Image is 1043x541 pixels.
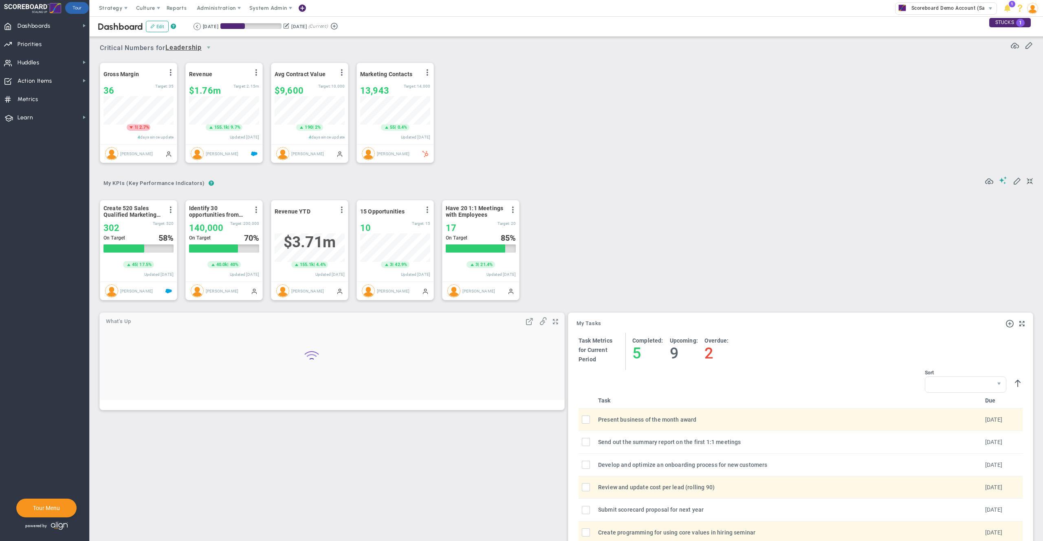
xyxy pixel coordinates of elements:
div: Present business of the month award [598,415,979,424]
div: Create programming for using core values in hiring seminar [598,528,979,537]
span: Revenue [189,71,212,77]
h4: Upcoming: [670,337,698,344]
span: Manually Updated [251,288,257,294]
span: days since update [311,135,345,139]
span: Updated [DATE] [401,135,430,139]
span: 200,000 [243,221,259,226]
div: Powered by Align [16,519,103,532]
h4: Completed: [632,337,663,344]
span: Updated [DATE] [230,272,259,277]
span: $1,758,367 [189,86,221,96]
span: Updated [DATE] [144,272,174,277]
span: 2.7% [139,125,149,130]
img: Jane Wilson [105,147,118,160]
span: 15 [425,221,430,226]
th: Task [595,393,982,409]
span: Period [579,356,596,363]
span: Identify 30 opportunities from SmithCo resulting in $200K new sales [189,205,248,218]
span: Scoreboard Demo Account (Sandbox) [907,3,1002,13]
span: [PERSON_NAME] [120,288,153,293]
div: Sort [925,370,1006,376]
span: 17 [446,223,456,233]
span: 4.4% [316,262,326,267]
span: for Current [579,347,607,353]
span: [DATE] [985,416,1002,423]
span: | [228,125,229,130]
span: 9.7% [231,125,240,130]
span: 20 [511,221,516,226]
span: 1 [1016,19,1025,27]
div: % [158,233,174,242]
span: 2% [315,125,321,130]
img: Brook Davis [447,284,460,297]
span: Strategy [99,5,123,11]
span: [PERSON_NAME] [206,288,238,293]
span: 10,000 [331,84,345,88]
h4: Overdue: [704,337,728,344]
span: Refresh Data [1011,40,1019,48]
span: On Target [189,235,211,241]
span: (Current) [308,23,328,30]
span: Target: [155,84,167,88]
span: 14,000 [417,84,430,88]
span: [DATE] [985,461,1002,468]
div: STUCKS [989,18,1031,27]
img: 53178.Person.photo [1027,3,1038,14]
img: Brook Davis [362,284,375,297]
span: 58 [158,233,167,243]
span: Edit My KPIs [1013,176,1021,185]
span: 35 [169,84,174,88]
h4: Task Metrics [579,337,612,344]
span: 55 [390,124,395,131]
span: [PERSON_NAME] [377,288,409,293]
a: My Tasks [577,321,601,327]
span: Target: [497,221,510,226]
span: 4 [138,135,140,139]
span: On Target [446,235,467,241]
img: 33467.Company.photo [897,3,907,13]
span: | [227,262,229,267]
span: | [392,262,394,267]
span: Manually Updated [337,288,343,294]
span: 1 [1009,1,1015,7]
span: 520 [166,221,174,226]
span: [DATE] [985,439,1002,445]
span: 70 [244,233,253,243]
span: [DATE] [985,529,1002,536]
span: | [137,262,138,267]
div: Review and update cost per lead (rolling 90) [598,483,979,492]
span: 13,943 [360,86,389,96]
span: Updated [DATE] [230,135,259,139]
div: % [244,233,260,242]
span: [PERSON_NAME] [462,288,495,293]
span: [PERSON_NAME] [206,151,238,156]
span: | [312,125,314,130]
img: Tom Johnson [191,147,204,160]
span: Updated [DATE] [486,272,516,277]
span: Target: [233,84,246,88]
span: Target: [404,84,416,88]
span: Target: [412,221,424,226]
span: Huddles [18,54,40,71]
span: Critical Numbers for [100,41,218,56]
span: [DATE] [985,484,1002,490]
span: Target: [318,84,330,88]
span: 155.1k [214,124,228,131]
span: select [992,377,1006,392]
img: Jane Wilson [362,147,375,160]
span: Dashboard [98,21,143,32]
div: [DATE] [203,23,218,30]
img: Katie Williams [276,147,289,160]
span: 1 [134,124,137,131]
span: Target: [153,221,165,226]
span: Updated [DATE] [315,272,345,277]
span: Manually Updated [165,150,172,157]
span: HubSpot Enabled [422,150,429,157]
span: Avg Contract Value [275,71,326,77]
div: [DATE] [291,23,307,30]
span: On Target [103,235,125,241]
span: 15 Opportunities [360,208,405,215]
span: Refresh Data [985,176,993,184]
span: select [985,3,997,14]
span: $9,600 [275,86,304,96]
